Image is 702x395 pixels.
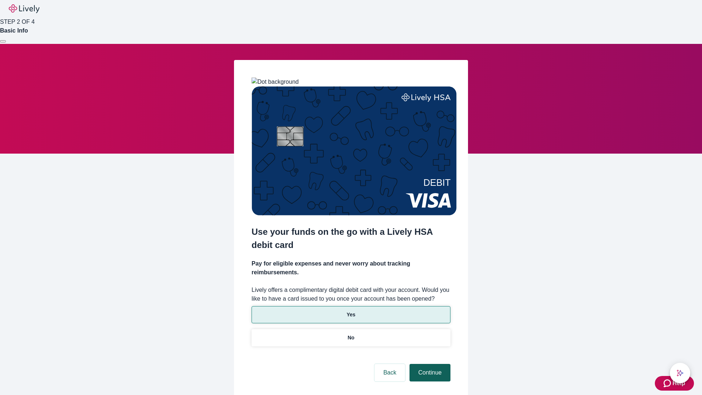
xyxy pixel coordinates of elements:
h2: Use your funds on the go with a Lively HSA debit card [252,225,450,252]
p: Yes [347,311,355,319]
svg: Lively AI Assistant [676,369,684,377]
h4: Pay for eligible expenses and never worry about tracking reimbursements. [252,259,450,277]
button: No [252,329,450,346]
button: Back [374,364,405,381]
img: Debit card [252,86,457,215]
img: Lively [9,4,39,13]
button: chat [670,363,690,383]
button: Continue [409,364,450,381]
p: No [348,334,355,342]
img: Dot background [252,78,299,86]
label: Lively offers a complimentary digital debit card with your account. Would you like to have a card... [252,286,450,303]
span: Help [672,379,685,388]
button: Zendesk support iconHelp [655,376,694,391]
svg: Zendesk support icon [664,379,672,388]
button: Yes [252,306,450,323]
